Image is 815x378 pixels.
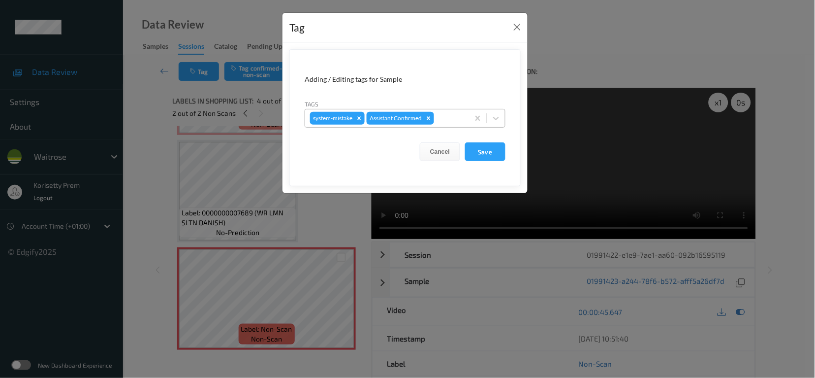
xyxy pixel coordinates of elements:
[423,112,434,125] div: Remove Assistant Confirmed
[465,142,505,161] button: Save
[354,112,365,125] div: Remove system-mistake
[510,20,524,34] button: Close
[305,74,505,84] div: Adding / Editing tags for Sample
[420,142,460,161] button: Cancel
[367,112,423,125] div: Assistant Confirmed
[289,20,305,35] div: Tag
[305,100,318,108] label: Tags
[310,112,354,125] div: system-mistake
